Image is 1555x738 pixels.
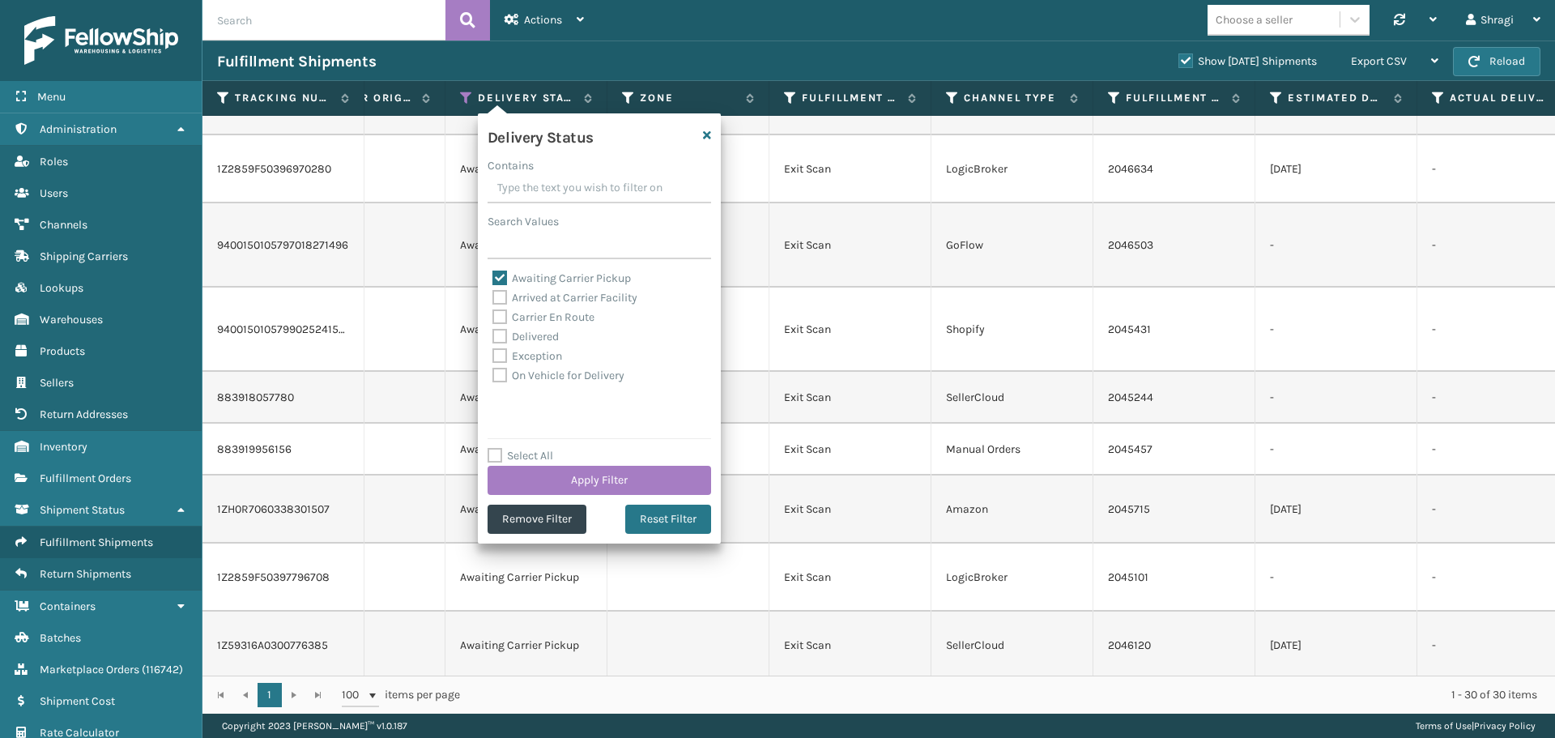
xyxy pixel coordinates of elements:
[40,567,131,581] span: Return Shipments
[1108,569,1148,586] a: 2045101
[1450,91,1548,105] label: Actual Delivery Date
[1255,135,1417,203] td: [DATE]
[24,16,178,65] img: logo
[964,91,1062,105] label: Channel Type
[1216,11,1293,28] div: Choose a seller
[283,612,445,680] td: -
[40,122,117,136] span: Administration
[283,544,445,612] td: -
[40,663,139,676] span: Marketplace Orders
[258,683,282,707] a: 1
[931,544,1093,612] td: LogicBroker
[1255,372,1417,424] td: -
[202,135,364,203] td: 1Z2859F50396970280
[640,91,738,105] label: Zone
[142,663,183,676] span: ( 116742 )
[1108,638,1151,654] a: 2046120
[235,91,333,105] label: Tracking Number
[40,250,128,263] span: Shipping Carriers
[445,203,607,288] td: Awaiting Carrier Pickup
[1453,47,1540,76] button: Reload
[1255,612,1417,680] td: [DATE]
[769,612,931,680] td: Exit Scan
[488,449,553,463] label: Select All
[1288,91,1386,105] label: Estimated Delivery Date
[1108,442,1152,458] a: 2045457
[202,424,364,476] td: 883919956156
[769,476,931,544] td: Exit Scan
[217,52,376,71] h3: Fulfillment Shipments
[492,369,624,382] label: On Vehicle for Delivery
[1255,424,1417,476] td: -
[40,694,115,708] span: Shipment Cost
[1255,288,1417,372] td: -
[488,123,594,147] h4: Delivery Status
[445,135,607,203] td: Awaiting Carrier Pickup
[202,203,364,288] td: 9400150105797018271496
[1178,54,1317,68] label: Show [DATE] Shipments
[1351,54,1407,68] span: Export CSV
[1126,91,1224,105] label: Fulfillment Order Id
[40,344,85,358] span: Products
[492,330,559,343] label: Delivered
[445,476,607,544] td: Awaiting Carrier Pickup
[40,535,153,549] span: Fulfillment Shipments
[283,135,445,203] td: -
[931,424,1093,476] td: Manual Orders
[769,372,931,424] td: Exit Scan
[40,155,68,169] span: Roles
[931,372,1093,424] td: SellerCloud
[40,471,131,485] span: Fulfillment Orders
[769,288,931,372] td: Exit Scan
[492,349,562,363] label: Exception
[1416,720,1472,732] a: Terms of Use
[931,612,1093,680] td: SellerCloud
[1108,161,1153,177] a: 2046634
[40,313,103,326] span: Warehouses
[1108,322,1151,338] a: 2045431
[445,544,607,612] td: Awaiting Carrier Pickup
[40,407,128,421] span: Return Addresses
[342,683,460,707] span: items per page
[524,13,562,27] span: Actions
[37,90,66,104] span: Menu
[342,687,366,703] span: 100
[202,372,364,424] td: 883918057780
[492,310,594,324] label: Carrier En Route
[283,476,445,544] td: -
[40,599,96,613] span: Containers
[445,288,607,372] td: Awaiting Carrier Pickup
[202,544,364,612] td: 1Z2859F50397796708
[802,91,900,105] label: Fulfillment Order Status
[1255,544,1417,612] td: -
[283,372,445,424] td: -
[283,203,445,288] td: -
[769,544,931,612] td: Exit Scan
[1255,203,1417,288] td: -
[283,288,445,372] td: -
[40,503,125,517] span: Shipment Status
[316,91,414,105] label: Carrier Origin Scan Date
[488,213,559,230] label: Search Values
[931,135,1093,203] td: LogicBroker
[40,186,68,200] span: Users
[202,476,364,544] td: 1ZH0R7060338301507
[492,271,631,285] label: Awaiting Carrier Pickup
[483,687,1537,703] div: 1 - 30 of 30 items
[445,372,607,424] td: Awaiting Carrier Pickup
[492,291,637,305] label: Arrived at Carrier Facility
[769,203,931,288] td: Exit Scan
[283,424,445,476] td: -
[478,91,576,105] label: Delivery Status
[40,631,81,645] span: Batches
[625,505,711,534] button: Reset Filter
[1255,476,1417,544] td: [DATE]
[1416,714,1536,738] div: |
[769,135,931,203] td: Exit Scan
[931,288,1093,372] td: Shopify
[40,281,83,295] span: Lookups
[1108,237,1153,254] a: 2046503
[1108,390,1153,406] a: 2045244
[488,157,534,174] label: Contains
[488,505,586,534] button: Remove Filter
